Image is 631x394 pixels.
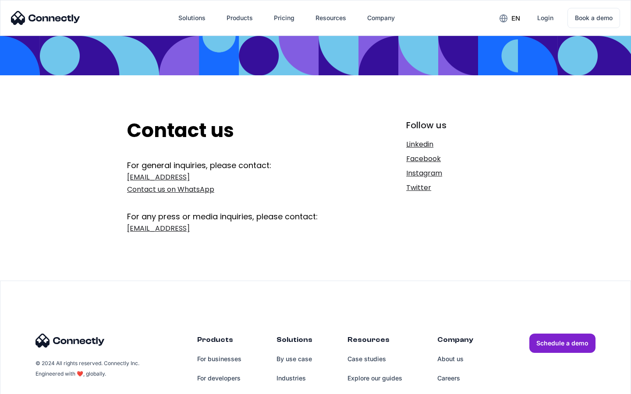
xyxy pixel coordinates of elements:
a: [EMAIL_ADDRESS] [127,222,349,235]
div: Company [367,12,395,24]
div: Products [227,12,253,24]
a: Explore our guides [347,369,402,388]
div: Solutions [178,12,206,24]
div: Products [197,334,241,349]
div: Company [437,334,473,349]
a: Login [530,7,560,28]
div: For general inquiries, please contact: [127,160,349,171]
div: Solutions [171,7,213,28]
a: By use case [277,349,312,369]
div: Pricing [274,12,294,24]
div: en [493,11,527,25]
a: For developers [197,369,241,388]
div: en [511,12,520,25]
a: Schedule a demo [529,334,596,353]
a: Industries [277,369,312,388]
a: Case studies [347,349,402,369]
div: Resources [315,12,346,24]
div: Login [537,12,553,24]
a: Careers [437,369,473,388]
div: Resources [347,334,402,349]
a: Twitter [406,182,504,194]
img: Connectly Logo [11,11,80,25]
img: Connectly Logo [35,334,105,348]
div: © 2024 All rights reserved. Connectly Inc. Engineered with ❤️, globally. [35,358,141,379]
div: Resources [308,7,353,28]
div: Solutions [277,334,312,349]
a: Linkedin [406,138,504,151]
div: Follow us [406,119,504,131]
div: Company [360,7,402,28]
a: Pricing [267,7,301,28]
aside: Language selected: English [9,379,53,391]
a: [EMAIL_ADDRESS]Contact us on WhatsApp [127,171,349,196]
a: Facebook [406,153,504,165]
div: Products [220,7,260,28]
a: About us [437,349,473,369]
form: Get In Touch Form [127,160,349,237]
div: For any press or media inquiries, please contact: [127,198,349,222]
a: Book a demo [567,8,620,28]
h2: Contact us [127,119,349,142]
a: For businesses [197,349,241,369]
a: Instagram [406,167,504,179]
ul: Language list [18,379,53,391]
